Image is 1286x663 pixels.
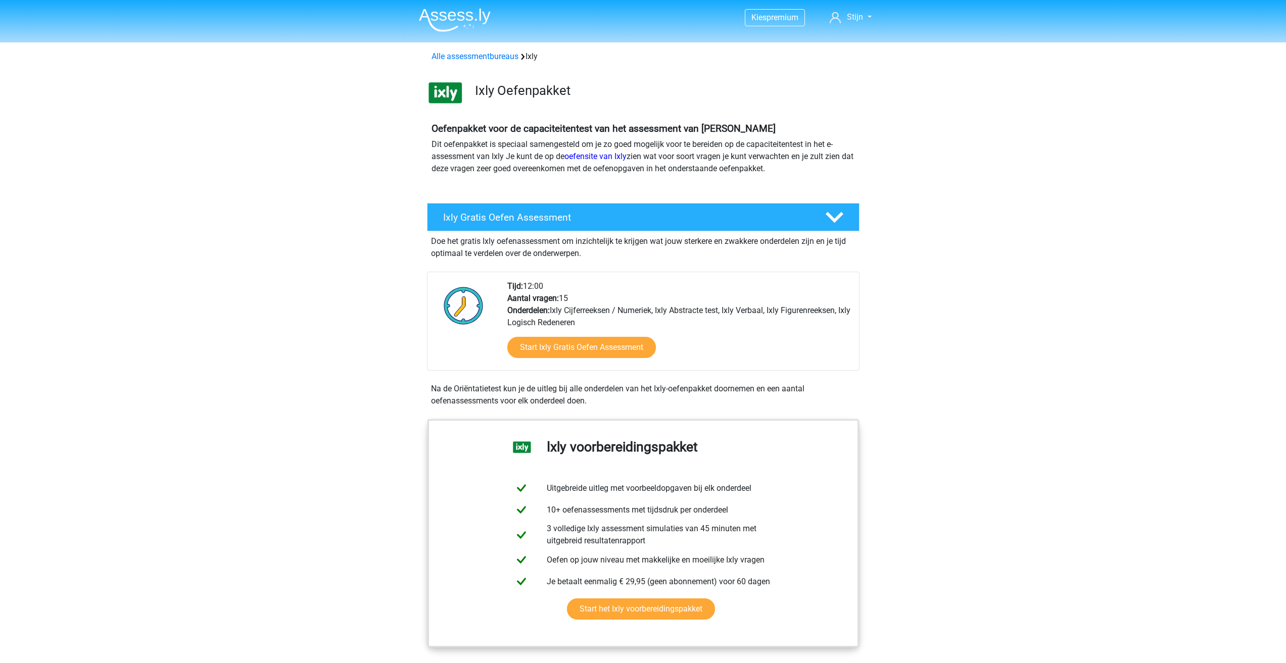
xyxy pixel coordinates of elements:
span: Kies [751,13,767,22]
p: Dit oefenpakket is speciaal samengesteld om je zo goed mogelijk voor te bereiden op de capaciteit... [432,138,855,175]
div: Na de Oriëntatietest kun je de uitleg bij alle onderdelen van het Ixly-oefenpakket doornemen en e... [427,383,860,407]
a: Stijn [826,11,875,23]
a: Start het Ixly voorbereidingspakket [567,598,715,620]
span: Stijn [847,12,863,22]
h4: Ixly Gratis Oefen Assessment [443,212,809,223]
a: Kiespremium [745,11,804,24]
a: Alle assessmentbureaus [432,52,518,61]
div: Doe het gratis Ixly oefenassessment om inzichtelijk te krijgen wat jouw sterkere en zwakkere onde... [427,231,860,260]
img: Klok [438,280,489,331]
div: 12:00 15 Ixly Cijferreeksen / Numeriek, Ixly Abstracte test, Ixly Verbaal, Ixly Figurenreeksen, I... [500,280,859,370]
b: Aantal vragen: [507,293,559,303]
span: premium [767,13,798,22]
a: oefensite van Ixly [564,151,627,161]
b: Tijd: [507,281,523,291]
h3: Ixly Oefenpakket [475,83,851,98]
b: Oefenpakket voor de capaciteitentest van het assessment van [PERSON_NAME] [432,123,776,134]
img: Assessly [419,8,491,32]
img: ixly.png [427,75,463,111]
a: Start Ixly Gratis Oefen Assessment [507,337,656,358]
b: Onderdelen: [507,305,550,315]
a: Ixly Gratis Oefen Assessment [423,203,864,231]
div: Ixly [427,50,859,63]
